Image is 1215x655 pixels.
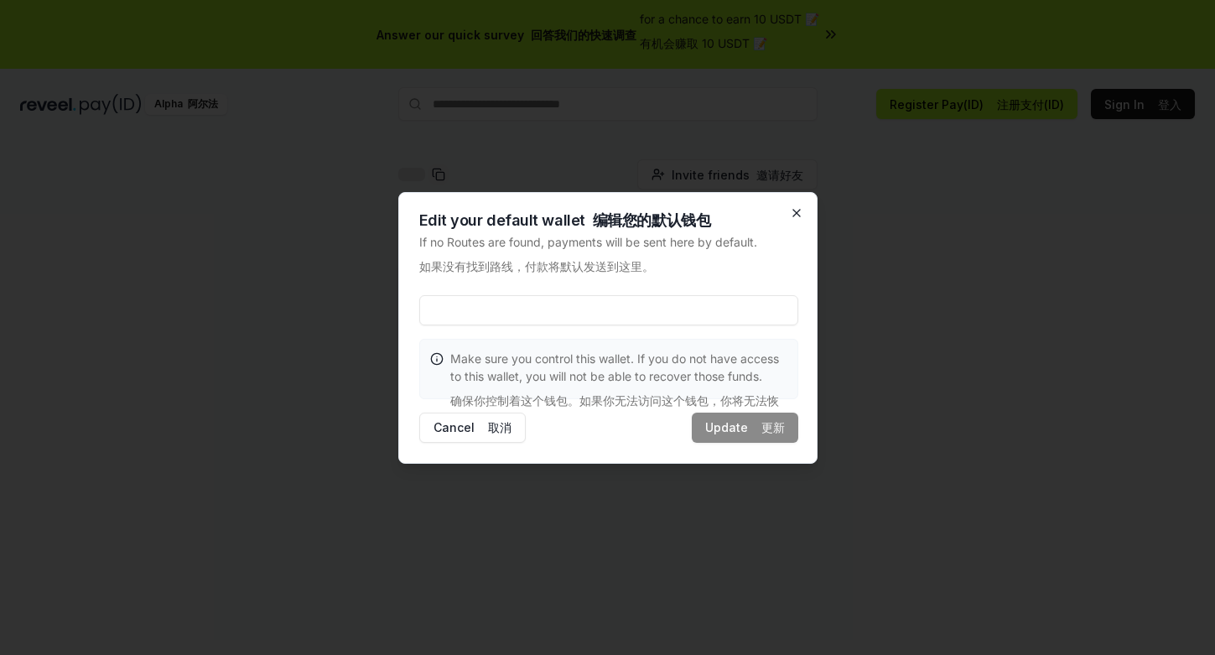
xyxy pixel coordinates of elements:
font: 取消 [488,420,511,434]
font: 编辑您的默认钱包 [593,211,710,229]
button: Cancel 取消 [419,413,526,443]
p: Make sure you control this wallet. If you do not have access to this wallet, you will not be able... [450,350,787,434]
font: 如果没有找到路线，付款将默认发送到这里。 [419,259,654,273]
h2: Edit your default wallet [419,213,798,228]
p: If no Routes are found, payments will be sent here by default. [419,233,798,282]
font: 确保你控制着这个钱包。如果你无法访问这个钱包，你将无法恢复这些资金。 [450,393,779,425]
